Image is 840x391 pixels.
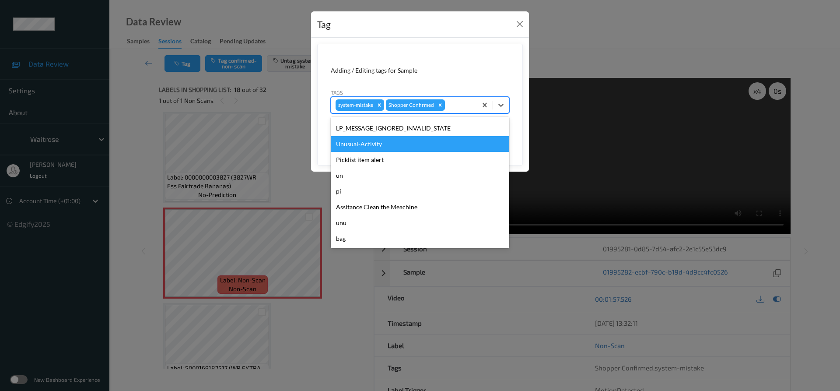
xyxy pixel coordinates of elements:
div: Remove Shopper Confirmed [435,99,445,111]
div: system-mistake [336,99,374,111]
div: Unusual-Activity [331,136,509,152]
div: pi [331,183,509,199]
div: Assitance Clean the Meachine [331,199,509,215]
div: unu [331,215,509,231]
div: Tag [317,18,331,32]
div: Picklist item alert [331,152,509,168]
div: bag [331,231,509,247]
button: Close [514,18,526,30]
div: Remove system-mistake [374,99,384,111]
label: Tags [331,88,343,96]
div: Adding / Editing tags for Sample [331,66,509,75]
div: Shopper Confirmed [386,99,435,111]
div: LP_MESSAGE_IGNORED_INVALID_STATE [331,120,509,136]
div: un [331,168,509,183]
